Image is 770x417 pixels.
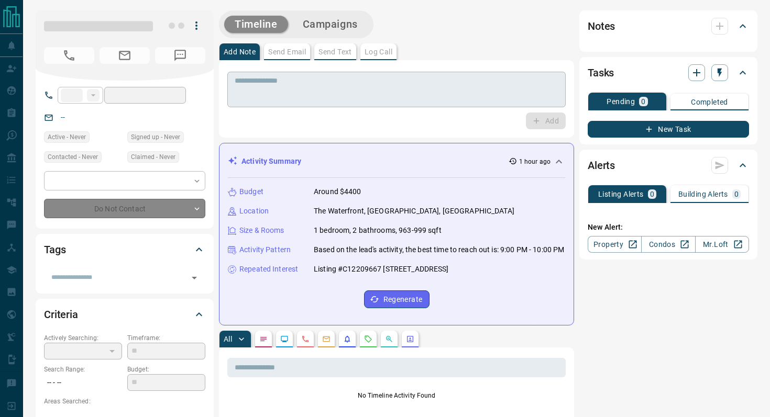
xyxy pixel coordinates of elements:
button: Open [187,271,202,285]
span: No Number [155,47,205,64]
p: 0 [734,190,739,198]
p: Listing #C12209667 [STREET_ADDRESS] [314,264,449,275]
p: Budget: [127,365,205,374]
div: Tasks [588,60,749,85]
p: Around $4400 [314,186,361,197]
p: Add Note [224,48,256,55]
div: Tags [44,237,205,262]
p: Activity Pattern [239,244,291,255]
span: Active - Never [48,132,86,142]
p: 1 bedroom, 2 bathrooms, 963-999 sqft [314,225,442,236]
p: Budget [239,186,263,197]
button: Timeline [224,16,288,33]
svg: Listing Alerts [343,335,351,343]
p: Completed [691,98,728,106]
p: 0 [641,98,645,105]
p: New Alert: [588,222,749,233]
a: Mr.Loft [695,236,749,253]
svg: Calls [301,335,310,343]
button: New Task [588,121,749,138]
svg: Opportunities [385,335,393,343]
p: Based on the lead's activity, the best time to reach out is: 9:00 PM - 10:00 PM [314,244,564,255]
div: Criteria [44,302,205,327]
div: Notes [588,14,749,39]
p: Areas Searched: [44,397,205,406]
p: Repeated Interest [239,264,298,275]
button: Campaigns [292,16,368,33]
p: Size & Rooms [239,225,284,236]
span: No Email [100,47,150,64]
div: Activity Summary1 hour ago [228,152,565,171]
p: No Timeline Activity Found [227,391,566,400]
p: Listing Alerts [598,190,644,198]
div: Alerts [588,153,749,178]
h2: Notes [588,18,615,35]
svg: Emails [322,335,331,343]
h2: Criteria [44,306,78,323]
p: Pending [607,98,635,105]
span: No Number [44,47,94,64]
p: Location [239,206,269,217]
a: Condos [641,236,695,253]
span: Claimed - Never [131,152,175,162]
p: 1 hour ago [519,157,551,166]
p: Actively Searching: [44,333,122,343]
p: 0 [650,190,654,198]
p: Search Range: [44,365,122,374]
p: All [224,335,232,343]
p: Activity Summary [241,156,301,167]
p: Timeframe: [127,333,205,343]
div: Do Not Contact [44,199,205,218]
a: -- [61,113,65,121]
button: Regenerate [364,290,430,308]
a: Property [588,236,642,253]
p: -- - -- [44,374,122,391]
h2: Tasks [588,64,614,81]
h2: Alerts [588,157,615,174]
svg: Lead Browsing Activity [280,335,289,343]
svg: Agent Actions [406,335,414,343]
p: The Waterfront, [GEOGRAPHIC_DATA], [GEOGRAPHIC_DATA] [314,206,514,217]
h2: Tags [44,241,65,258]
p: Building Alerts [678,190,728,198]
span: Signed up - Never [131,132,180,142]
svg: Notes [259,335,268,343]
span: Contacted - Never [48,152,98,162]
svg: Requests [364,335,372,343]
